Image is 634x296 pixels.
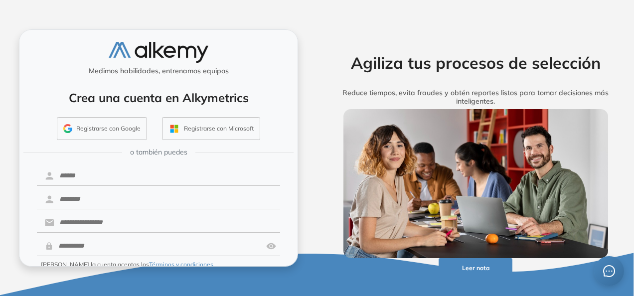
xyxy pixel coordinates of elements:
[162,117,260,140] button: Registrarse con Microsoft
[266,237,276,256] img: asd
[109,42,208,62] img: logo-alkemy
[439,258,512,278] button: Leer nota
[41,260,213,269] span: [PERSON_NAME] la cuenta aceptas los
[23,67,294,75] h5: Medimos habilidades, entrenamos equipos
[343,109,608,258] img: img-more-info
[328,89,623,106] h5: Reduce tiempos, evita fraudes y obtén reportes listos para tomar decisiones más inteligentes.
[32,91,285,105] h4: Crea una cuenta en Alkymetrics
[63,124,72,133] img: GMAIL_ICON
[328,53,623,72] h2: Agiliza tus procesos de selección
[149,260,213,269] button: Términos y condiciones
[603,265,615,277] span: message
[168,123,180,135] img: OUTLOOK_ICON
[57,117,147,140] button: Registrarse con Google
[130,147,187,157] span: o también puedes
